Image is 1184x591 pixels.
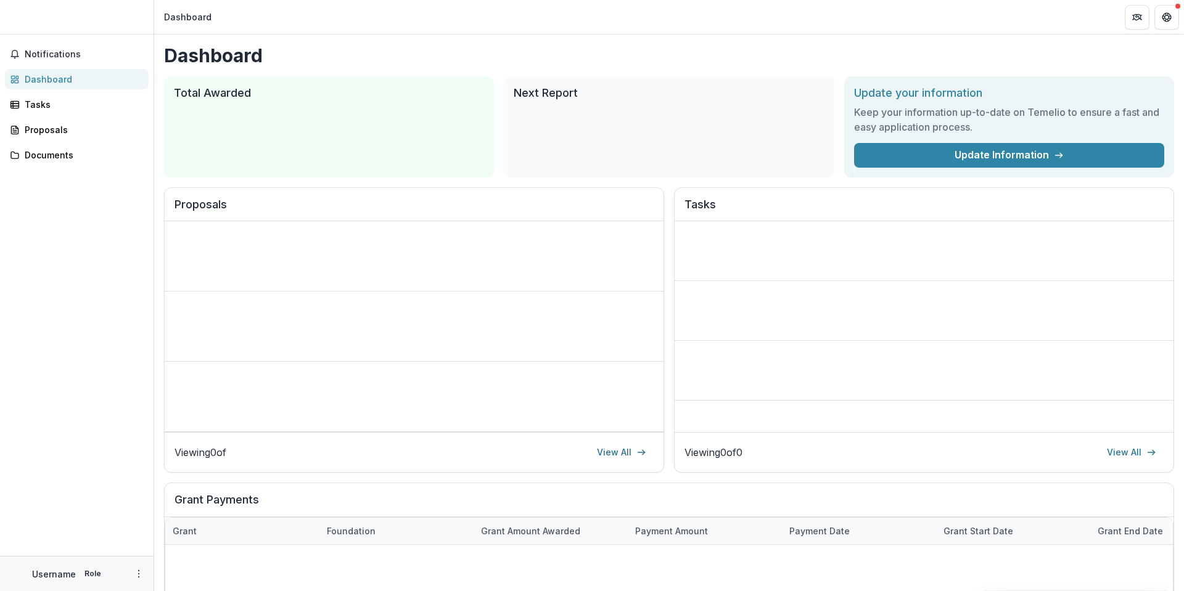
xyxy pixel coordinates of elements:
[25,123,139,136] div: Proposals
[175,198,654,221] h2: Proposals
[159,8,216,26] nav: breadcrumb
[5,69,149,89] a: Dashboard
[164,44,1174,67] h1: Dashboard
[81,568,105,579] p: Role
[514,86,824,100] h2: Next Report
[32,568,76,581] p: Username
[25,49,144,60] span: Notifications
[590,442,654,462] a: View All
[854,86,1164,100] h2: Update your information
[175,493,1164,516] h2: Grant Payments
[25,149,139,161] div: Documents
[1154,5,1179,30] button: Get Help
[25,73,139,86] div: Dashboard
[854,105,1164,134] h3: Keep your information up-to-date on Temelio to ensure a fast and easy application process.
[684,445,742,460] p: Viewing 0 of 0
[1125,5,1149,30] button: Partners
[164,10,212,23] div: Dashboard
[25,98,139,111] div: Tasks
[174,86,484,100] h2: Total Awarded
[131,566,146,581] button: More
[684,198,1164,221] h2: Tasks
[5,44,149,64] button: Notifications
[5,120,149,140] a: Proposals
[5,94,149,115] a: Tasks
[1100,442,1164,462] a: View All
[5,145,149,165] a: Documents
[854,143,1164,168] a: Update Information
[175,445,226,460] p: Viewing 0 of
